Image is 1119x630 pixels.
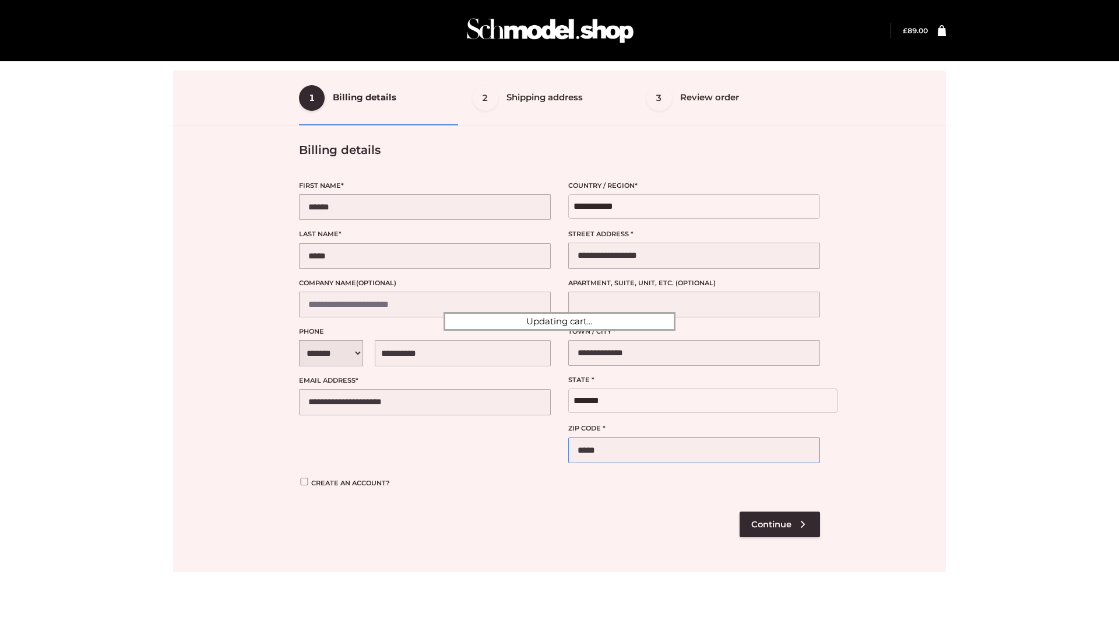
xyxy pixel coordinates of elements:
bdi: 89.00 [903,26,928,35]
img: Schmodel Admin 964 [463,8,638,54]
div: Updating cart... [444,312,675,331]
a: £89.00 [903,26,928,35]
span: £ [903,26,907,35]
